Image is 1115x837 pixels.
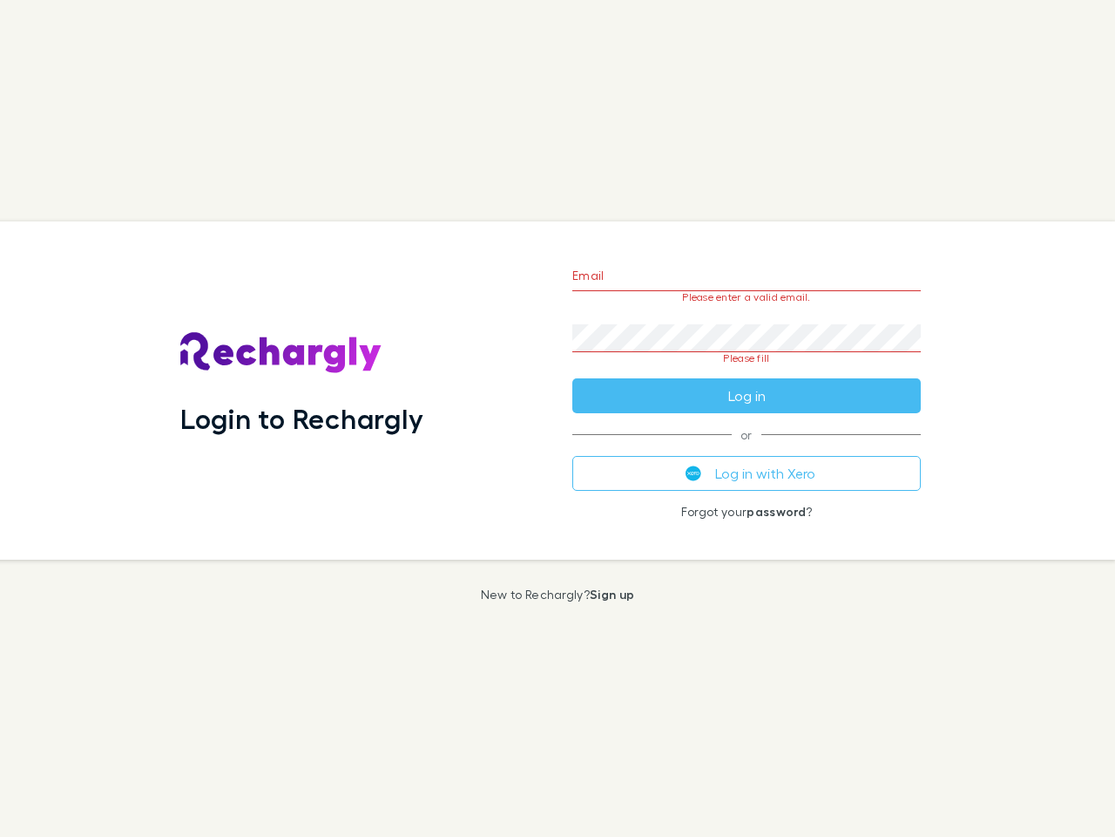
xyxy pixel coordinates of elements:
[686,466,701,481] img: Xero's logo
[572,291,921,303] p: Please enter a valid email.
[572,505,921,519] p: Forgot your ?
[572,456,921,491] button: Log in with Xero
[180,402,423,435] h1: Login to Rechargly
[590,587,634,602] a: Sign up
[572,352,921,364] p: Please fill
[572,378,921,413] button: Log in
[747,504,806,519] a: password
[481,588,635,602] p: New to Rechargly?
[572,434,921,435] span: or
[180,332,382,374] img: Rechargly's Logo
